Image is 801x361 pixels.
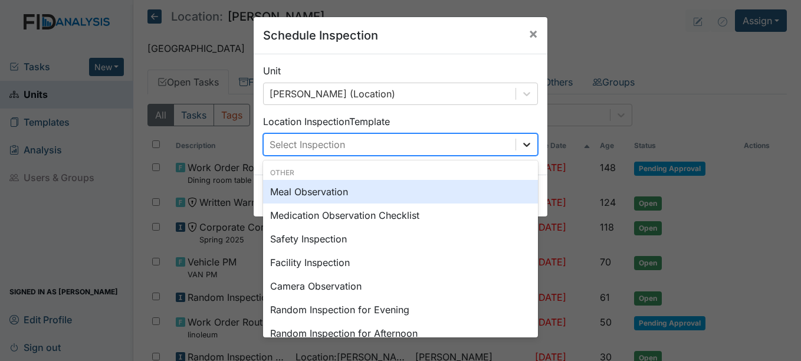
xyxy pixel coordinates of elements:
[528,25,538,42] span: ×
[263,114,390,129] label: Location Inspection Template
[263,180,538,204] div: Meal Observation
[270,87,395,101] div: [PERSON_NAME] (Location)
[263,27,378,44] h5: Schedule Inspection
[263,274,538,298] div: Camera Observation
[519,17,547,50] button: Close
[270,137,345,152] div: Select Inspection
[263,168,538,178] div: Other
[263,321,538,345] div: Random Inspection for Afternoon
[263,204,538,227] div: Medication Observation Checklist
[263,64,281,78] label: Unit
[263,298,538,321] div: Random Inspection for Evening
[263,251,538,274] div: Facility Inspection
[263,227,538,251] div: Safety Inspection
